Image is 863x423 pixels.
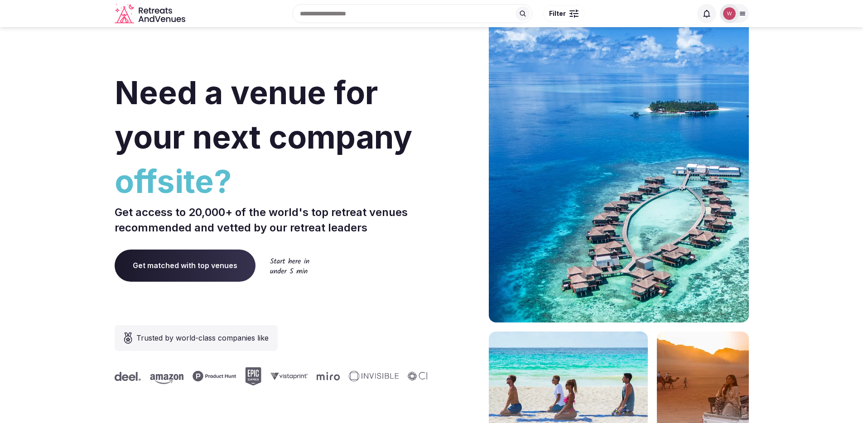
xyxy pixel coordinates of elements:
[115,4,187,24] a: Visit the homepage
[113,372,139,381] svg: Deel company logo
[115,205,428,235] p: Get access to 20,000+ of the world's top retreat venues recommended and vetted by our retreat lea...
[115,159,428,204] span: offsite?
[543,5,584,22] button: Filter
[347,371,397,382] svg: Invisible company logo
[315,372,338,380] svg: Miro company logo
[136,332,269,343] span: Trusted by world-class companies like
[549,9,566,18] span: Filter
[115,250,256,281] a: Get matched with top venues
[115,73,412,156] span: Need a venue for your next company
[115,4,187,24] svg: Retreats and Venues company logo
[270,258,309,274] img: Start here in under 5 min
[269,372,306,380] svg: Vistaprint company logo
[723,7,736,20] img: William Chin
[243,367,260,385] svg: Epic Games company logo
